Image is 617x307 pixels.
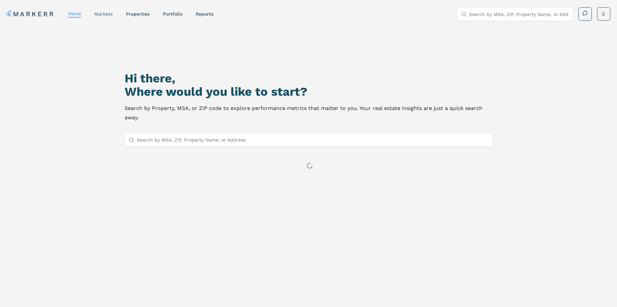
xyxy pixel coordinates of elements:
[125,85,493,98] h2: Where would you like to start?
[7,9,55,19] a: MARKERR
[597,7,610,21] button: C
[125,104,493,122] p: Search by Property, MSA, or ZIP code to explore performance metrics that matter to you. Your real...
[137,133,488,147] input: Search by MSA, ZIP, Property Name, or Address
[469,8,569,21] input: Search by MSA, ZIP, Property Name, or Address
[94,11,113,17] a: markets
[602,11,605,17] span: C
[163,11,182,17] a: Portfolio
[68,11,81,16] a: home
[196,11,213,17] a: reports
[126,11,150,17] a: properties
[125,72,493,85] h1: Hi there,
